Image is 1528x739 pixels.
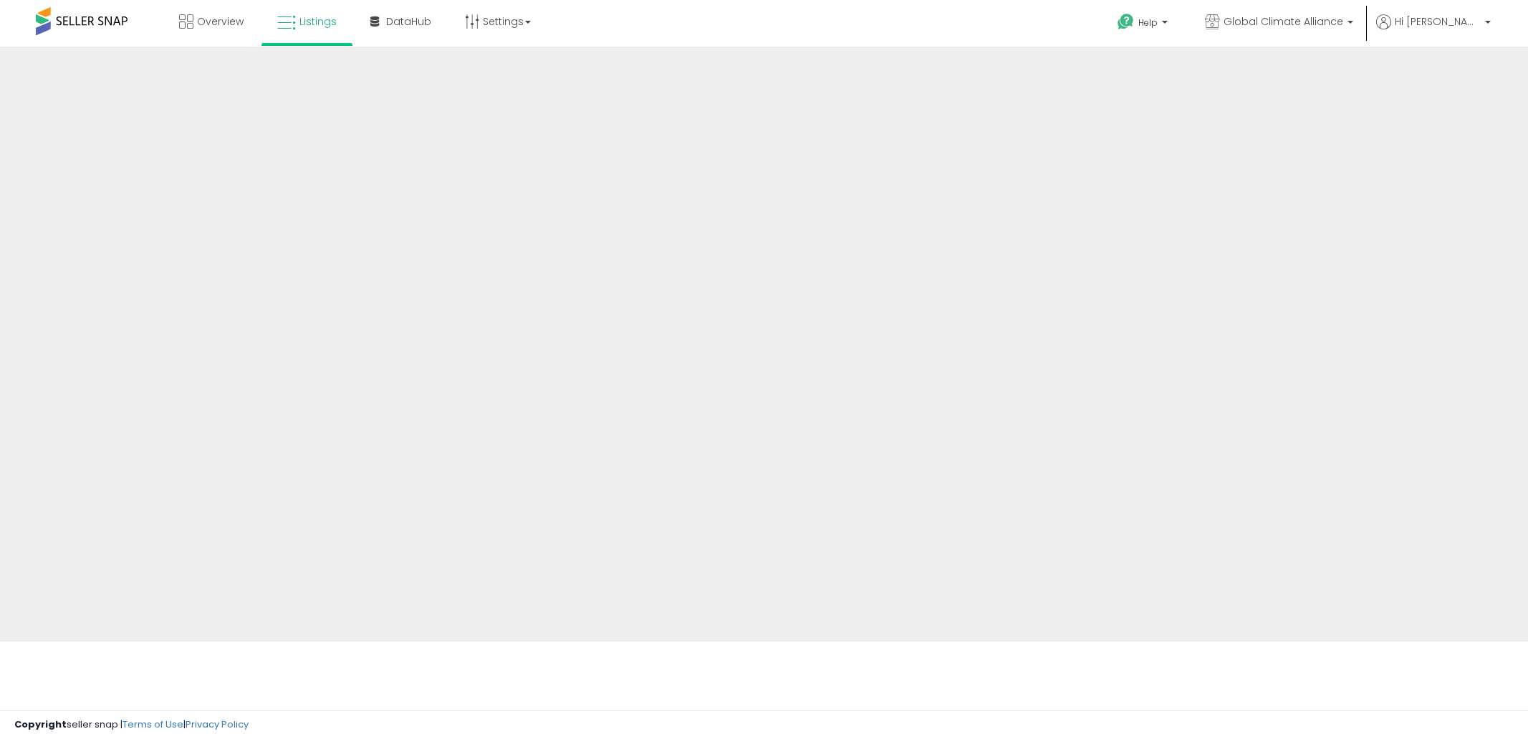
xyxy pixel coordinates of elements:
[1395,14,1481,29] span: Hi [PERSON_NAME]
[386,14,431,29] span: DataHub
[299,14,337,29] span: Listings
[1117,13,1135,31] i: Get Help
[1106,2,1182,47] a: Help
[197,14,244,29] span: Overview
[1138,16,1158,29] span: Help
[1376,14,1491,47] a: Hi [PERSON_NAME]
[1224,14,1343,29] span: Global Climate Alliance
